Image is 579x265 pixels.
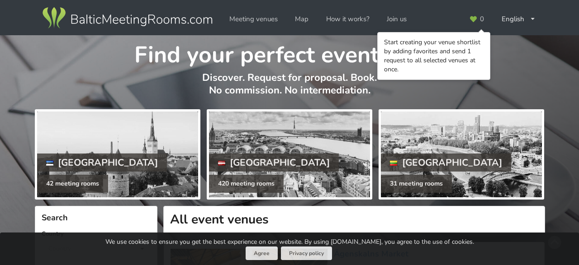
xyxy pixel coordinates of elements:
div: 420 meeting rooms [209,175,284,193]
div: [GEOGRAPHIC_DATA] [381,153,511,172]
a: Privacy policy [281,246,332,260]
button: Agree [246,246,278,260]
span: 0 [480,16,484,23]
a: [GEOGRAPHIC_DATA] 42 meeting rooms [35,109,200,200]
span: Search [42,212,68,223]
img: Baltic Meeting Rooms [41,5,214,31]
a: [GEOGRAPHIC_DATA] 420 meeting rooms [207,109,372,200]
a: [GEOGRAPHIC_DATA] 31 meeting rooms [379,109,544,200]
a: Join us [380,10,413,28]
h1: Find your perfect event space [35,35,545,70]
label: Country [42,229,151,238]
div: [GEOGRAPHIC_DATA] [209,153,339,172]
div: 42 meeting rooms [37,175,108,193]
div: [GEOGRAPHIC_DATA] [37,153,167,172]
a: Map [289,10,315,28]
div: Start creating your venue shortlist by adding favorites and send 1 request to all selected venues... [384,38,484,74]
a: Meeting venues [223,10,284,28]
p: Discover. Request for proposal. Book. No commission. No intermediation. [35,71,545,106]
a: How it works? [320,10,376,28]
div: English [495,10,542,28]
h1: All event venues [163,206,545,233]
div: 31 meeting rooms [381,175,452,193]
